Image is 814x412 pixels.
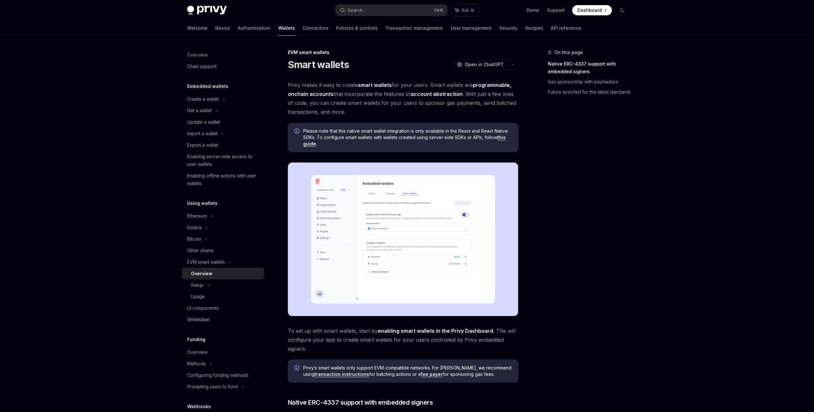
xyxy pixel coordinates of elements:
a: Overview [182,49,264,61]
a: Connectors [303,20,328,36]
a: enabling smart wallets in the Privy Dashboard [378,328,493,334]
a: Transaction management [385,20,443,36]
a: Dashboard [572,5,612,15]
button: Ask AI [451,4,479,16]
div: EVM smart wallets [187,258,225,266]
a: Overview [182,268,264,279]
div: EVM smart wallets [288,49,518,56]
div: Overview [187,51,208,59]
a: Gas sponsorship with paymasters [548,77,632,87]
span: On this page [554,49,583,56]
div: Solana [187,224,202,231]
a: Basics [215,20,230,36]
div: Methods [187,360,206,368]
div: Overview [191,270,212,277]
a: Authentication [238,20,271,36]
button: Search...CtrlK [336,4,447,16]
div: Update a wallet [187,118,220,126]
div: Whitelabel [187,316,209,323]
span: To set up with smart wallets, start by . This will configure your app to create smart wallets for... [288,326,518,353]
div: Bitcoin [187,235,201,243]
div: Ethereum [187,212,207,220]
div: Enabling server-side access to user wallets [187,153,260,168]
a: Other chains [182,245,264,256]
a: Enabling offline actions with user wallets [182,170,264,189]
a: Recipes [525,20,543,36]
h5: Embedded wallets [187,82,228,90]
span: Please note that this native smart wallet integration is only available in the React and React Na... [303,128,512,147]
a: Support [547,7,565,13]
span: Privy’s smart wallets only support EVM-compatible networks. For [PERSON_NAME], we recommend using... [303,365,512,377]
div: Search... [348,6,366,14]
div: UI components [187,304,219,312]
a: Security [499,20,518,36]
a: Whitelabel [182,314,264,325]
a: Native ERC-4337 support with embedded signers [548,59,632,77]
h5: Using wallets [187,199,217,207]
a: Update a wallet [182,116,264,128]
span: Ctrl K [434,8,444,13]
svg: Info [294,128,301,135]
div: Setup [191,281,203,289]
a: Welcome [187,20,208,36]
button: Open in ChatGPT [453,59,508,70]
a: Future-proofed for the latest standards [548,87,632,97]
div: Usage [191,293,205,300]
a: Wallets [278,20,295,36]
a: fee payer [421,371,443,377]
a: User management [451,20,492,36]
span: Ask AI [462,7,474,13]
a: account abstraction [411,91,462,97]
a: Enabling server-side access to user wallets [182,151,264,170]
div: Prompting users to fund [187,383,238,391]
a: Overview [182,346,264,358]
strong: smart wallets [358,82,392,88]
a: Configuring funding methods [182,369,264,381]
a: Demo [526,7,539,13]
img: dark logo [187,6,227,15]
a: Chain support [182,61,264,72]
a: Export a wallet [182,139,264,151]
div: Other chains [187,247,214,254]
div: Get a wallet [187,107,212,114]
a: transaction instructions [314,371,369,377]
span: Privy makes it easy to create for your users. Smart wallets are that incorporate the features of ... [288,81,518,116]
h5: Webhooks [187,403,211,410]
a: API reference [551,20,581,36]
div: Create a wallet [187,95,219,103]
a: Usage [182,291,264,302]
span: Open in ChatGPT [465,61,504,68]
svg: Info [294,365,301,372]
div: Import a wallet [187,130,217,137]
h5: Funding [187,336,205,343]
a: Policies & controls [336,20,378,36]
button: Toggle dark mode [617,5,627,15]
a: UI components [182,302,264,314]
span: Native ERC-4337 support with embedded signers [288,398,433,407]
div: Chain support [187,63,217,70]
div: Overview [187,348,208,356]
div: Configuring funding methods [187,371,249,379]
img: Sample enable smart wallets [288,162,518,316]
span: Dashboard [577,7,602,13]
div: Enabling offline actions with user wallets [187,172,260,187]
div: Export a wallet [187,141,218,149]
h1: Smart wallets [288,59,349,70]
